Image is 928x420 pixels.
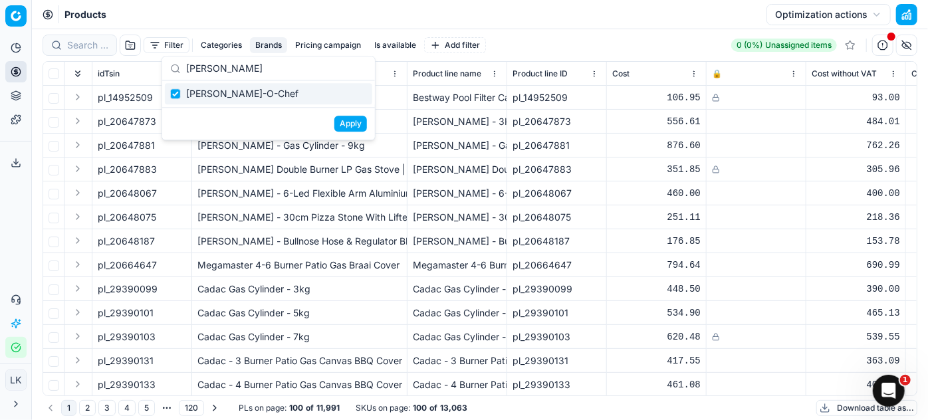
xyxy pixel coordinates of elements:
nav: breadcrumb [64,8,106,21]
span: Unassigned items [765,40,832,51]
div: [PERSON_NAME]-O-Chef [165,83,372,104]
button: Pricing campaign [290,37,366,53]
div: pl_20648075 [513,211,601,224]
div: pl_20648067 [513,187,601,200]
span: pl_20648187 [98,235,155,248]
span: pl_29390133 [98,378,156,391]
div: pl_29390103 [513,330,601,344]
span: 🔒 [712,68,722,79]
button: Expand [70,233,86,249]
button: Filter [144,37,189,53]
div: 218.36 [812,211,900,224]
span: pl_29390131 [98,354,154,367]
button: 3 [98,400,116,416]
div: Cadac Gas Cylinder - 3kg [197,282,402,296]
div: pl_29390131 [513,354,601,367]
div: pl_29390099 [513,282,601,296]
div: 465.13 [812,306,900,320]
span: pl_20648067 [98,187,157,200]
div: [PERSON_NAME] - 30cm Pizza Stone With Lifter & Cutter [413,211,501,224]
div: 305.96 [812,163,900,176]
div: [PERSON_NAME] - 6-Led Flexible Arm Aluminium Magnetic Bbq Grill Light [413,187,501,200]
span: SKUs on page : [356,403,410,413]
div: Cadac Gas Cylinder - 5kg [197,306,402,320]
div: 794.64 [612,259,701,272]
div: pl_20647873 [513,115,601,128]
div: pl_20647881 [513,139,601,152]
strong: 13,063 [440,403,467,413]
span: pl_20647873 [98,115,156,128]
span: pl_20648075 [98,211,156,224]
button: LK [5,369,27,391]
span: PLs on page : [239,403,287,413]
div: [PERSON_NAME] - 30cm Pizza Stone With Lifter & Cutter [197,211,402,224]
span: pl_29390103 [98,330,156,344]
div: 690.99 [812,259,900,272]
input: Search [186,55,367,82]
span: pl_20647881 [98,139,155,152]
div: 351.85 [612,163,701,176]
span: idTsin [98,68,120,79]
div: [PERSON_NAME] - 3Kg Gas Cylinder [413,115,501,128]
div: Megamaster 4-6 Burner Patio Gas Braai Cover [413,259,501,272]
strong: 100 [413,403,427,413]
button: Expand [70,137,86,153]
button: Expand [70,352,86,368]
span: pl_14952509 [98,91,153,104]
button: Expand [70,209,86,225]
div: 400.00 [812,187,900,200]
div: 534.90 [612,306,701,320]
div: 539.55 [812,330,900,344]
button: 4 [118,400,136,416]
div: 390.00 [812,282,900,296]
div: 153.78 [812,235,900,248]
div: Cadac - 3 Burner Patio Gas Canvas BBQ Cover [197,354,402,367]
span: pl_29390101 [98,306,154,320]
div: 762.26 [812,139,900,152]
div: 363.09 [812,354,900,367]
div: 460.00 [612,187,701,200]
span: pl_20664647 [98,259,157,272]
strong: of [306,403,314,413]
div: Bestway Pool Filter Cartridge (II) [413,91,501,104]
div: pl_29390101 [513,306,601,320]
strong: 100 [289,403,303,413]
span: 1 [900,375,911,385]
button: Is available [369,37,421,53]
button: Categories [195,37,247,53]
div: Cadac Gas Cylinder - 5kg [413,306,501,320]
div: 251.11 [612,211,701,224]
strong: 11,991 [316,403,340,413]
div: 556.61 [612,115,701,128]
div: 417.55 [612,354,701,367]
button: Go to previous page [43,400,58,416]
button: Expand [70,280,86,296]
button: Expand [70,257,86,272]
button: 120 [179,400,204,416]
span: pl_20647883 [98,163,157,176]
div: 400.94 [812,378,900,391]
span: pl_29390099 [98,282,158,296]
div: 176.85 [612,235,701,248]
div: pl_29390133 [513,378,601,391]
a: 0 (0%)Unassigned items [731,39,837,52]
button: Apply [334,116,367,132]
div: 93.00 [812,91,900,104]
button: 2 [79,400,96,416]
button: Add filter [424,37,486,53]
button: Expand [70,185,86,201]
div: pl_20664647 [513,259,601,272]
div: [PERSON_NAME] - Bullnose Hose & Regulator Blister Pack [197,235,402,248]
div: pl_20648187 [513,235,601,248]
div: 461.08 [612,378,701,391]
span: Product line ID [513,68,568,79]
button: Expand [70,113,86,129]
div: [PERSON_NAME] - Gas Cylinder - 9kg [413,139,501,152]
span: Products [64,8,106,21]
button: Expand all [70,66,86,82]
button: 1 [61,400,76,416]
div: 484.01 [812,115,900,128]
span: Product line name [413,68,481,79]
div: Cadac Gas Cylinder - 3kg [413,282,501,296]
div: Suggestions [162,80,375,107]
